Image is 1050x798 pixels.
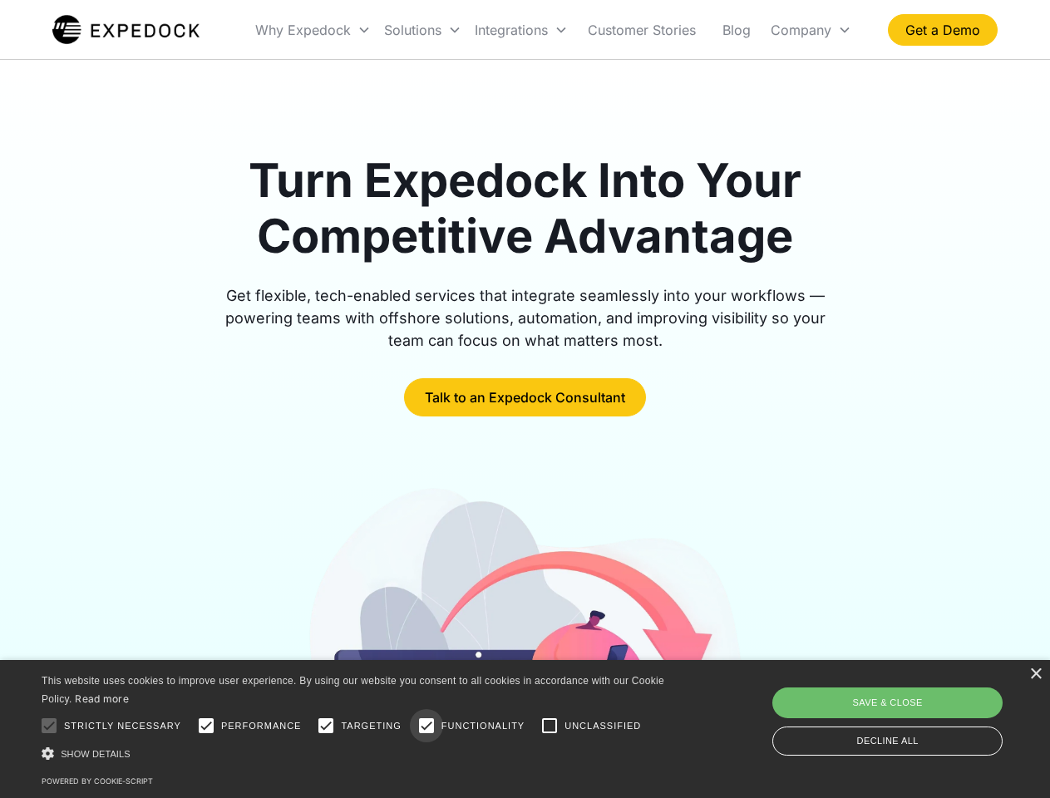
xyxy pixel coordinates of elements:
img: Expedock Logo [52,13,200,47]
a: Customer Stories [574,2,709,58]
h1: Turn Expedock Into Your Competitive Advantage [206,153,845,264]
div: Company [764,2,858,58]
span: Performance [221,719,302,733]
span: Strictly necessary [64,719,181,733]
span: Targeting [341,719,401,733]
div: Integrations [468,2,574,58]
a: home [52,13,200,47]
div: Get flexible, tech-enabled services that integrate seamlessly into your workflows — powering team... [206,284,845,352]
a: Powered by cookie-script [42,776,153,786]
div: Show details [42,745,670,762]
div: Integrations [475,22,548,38]
div: Company [771,22,831,38]
div: Solutions [377,2,468,58]
span: Functionality [441,719,525,733]
a: Blog [709,2,764,58]
span: This website uses cookies to improve user experience. By using our website you consent to all coo... [42,675,664,706]
div: Why Expedock [249,2,377,58]
div: Solutions [384,22,441,38]
a: Read more [75,692,129,705]
iframe: Chat Widget [773,618,1050,798]
div: Why Expedock [255,22,351,38]
a: Get a Demo [888,14,998,46]
a: Talk to an Expedock Consultant [404,378,646,416]
span: Unclassified [564,719,641,733]
span: Show details [61,749,131,759]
